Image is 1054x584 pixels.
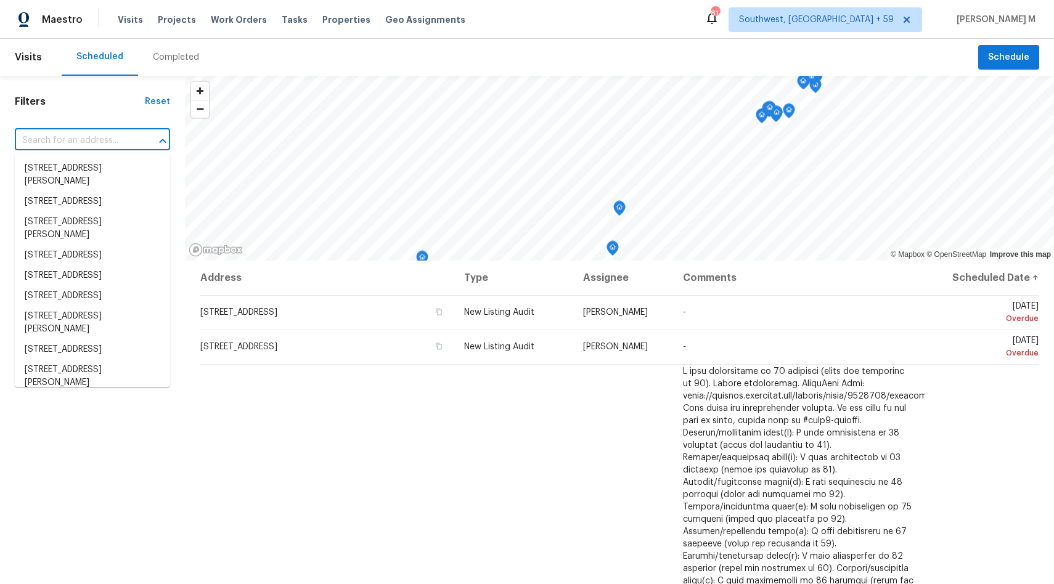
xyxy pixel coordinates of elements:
li: [STREET_ADDRESS] [15,286,170,306]
a: Mapbox [891,250,925,259]
span: Tasks [282,15,308,24]
span: New Listing Audit [464,343,534,351]
button: Schedule [978,45,1039,70]
span: New Listing Audit [464,308,534,317]
li: [STREET_ADDRESS][PERSON_NAME] [15,360,170,393]
span: Maestro [42,14,83,26]
li: [STREET_ADDRESS][PERSON_NAME] [15,212,170,245]
div: Completed [153,51,199,63]
li: [STREET_ADDRESS] [15,339,170,360]
button: Close [154,132,171,150]
div: Scheduled [76,51,123,63]
th: Assignee [573,261,673,295]
span: [PERSON_NAME] M [952,14,1036,26]
a: Improve this map [990,250,1051,259]
span: [STREET_ADDRESS] [200,308,277,317]
span: Geo Assignments [385,14,465,26]
span: Southwest, [GEOGRAPHIC_DATA] + 59 [739,14,894,26]
th: Address [200,261,454,295]
h1: Filters [15,95,145,108]
th: Comments [673,261,925,295]
li: [STREET_ADDRESS][PERSON_NAME] [15,306,170,339]
a: OpenStreetMap [926,250,986,259]
div: Map marker [416,251,428,270]
span: [STREET_ADDRESS] [200,343,277,351]
span: Visits [118,14,143,26]
span: Visits [15,44,42,71]
div: Map marker [764,101,776,120]
li: [STREET_ADDRESS][PERSON_NAME] [15,158,170,192]
span: [DATE] [934,336,1039,359]
li: [STREET_ADDRESS] [15,266,170,286]
th: Type [454,261,573,295]
span: [PERSON_NAME] [583,343,648,351]
div: Reset [145,95,170,108]
canvas: Map [185,76,1054,261]
div: Map marker [756,108,768,128]
button: Zoom out [191,100,209,118]
span: Work Orders [211,14,267,26]
span: - [683,308,686,317]
button: Copy Address [433,306,444,317]
span: - [683,343,686,351]
div: Map marker [770,106,783,125]
div: Map marker [806,70,818,89]
div: Overdue [934,312,1039,325]
div: Overdue [934,347,1039,359]
div: Map marker [803,68,815,87]
input: Search for an address... [15,131,136,150]
span: Schedule [988,50,1029,65]
button: Copy Address [433,341,444,352]
button: Zoom in [191,82,209,100]
span: Projects [158,14,196,26]
li: [STREET_ADDRESS] [15,192,170,212]
span: Properties [322,14,370,26]
span: [PERSON_NAME] [583,308,648,317]
li: [STREET_ADDRESS] [15,245,170,266]
a: Mapbox homepage [189,243,243,257]
div: Map marker [783,103,795,123]
span: [DATE] [934,302,1039,325]
div: Map marker [613,201,626,220]
div: Map marker [607,241,619,260]
div: Map marker [797,75,809,94]
div: 814 [711,7,719,20]
div: Map marker [762,102,774,121]
th: Scheduled Date ↑ [925,261,1039,295]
